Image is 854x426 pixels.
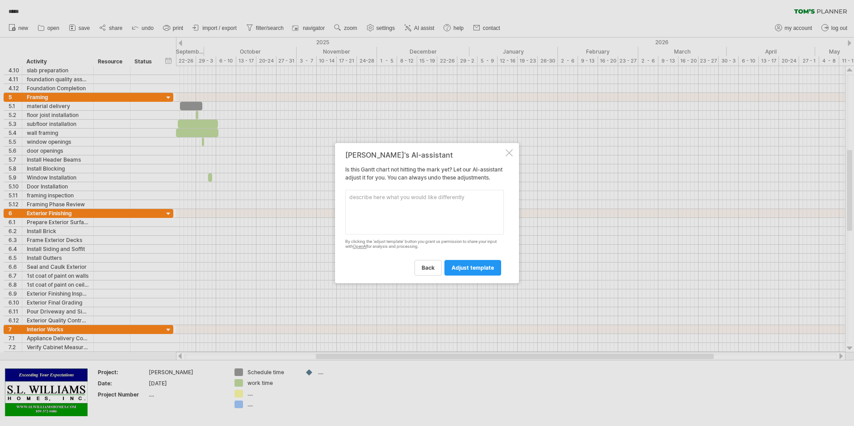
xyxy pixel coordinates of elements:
div: [PERSON_NAME]'s AI-assistant [345,151,504,159]
span: adjust template [452,264,494,271]
div: Is this Gantt chart not hitting the mark yet? Let our AI-assistant adjust it for you. You can alw... [345,151,504,275]
a: adjust template [444,260,501,276]
div: By clicking the 'adjust template' button you grant us permission to share your input with for ana... [345,239,504,249]
a: back [414,260,442,276]
span: back [422,264,435,271]
a: OpenAI [353,244,367,249]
